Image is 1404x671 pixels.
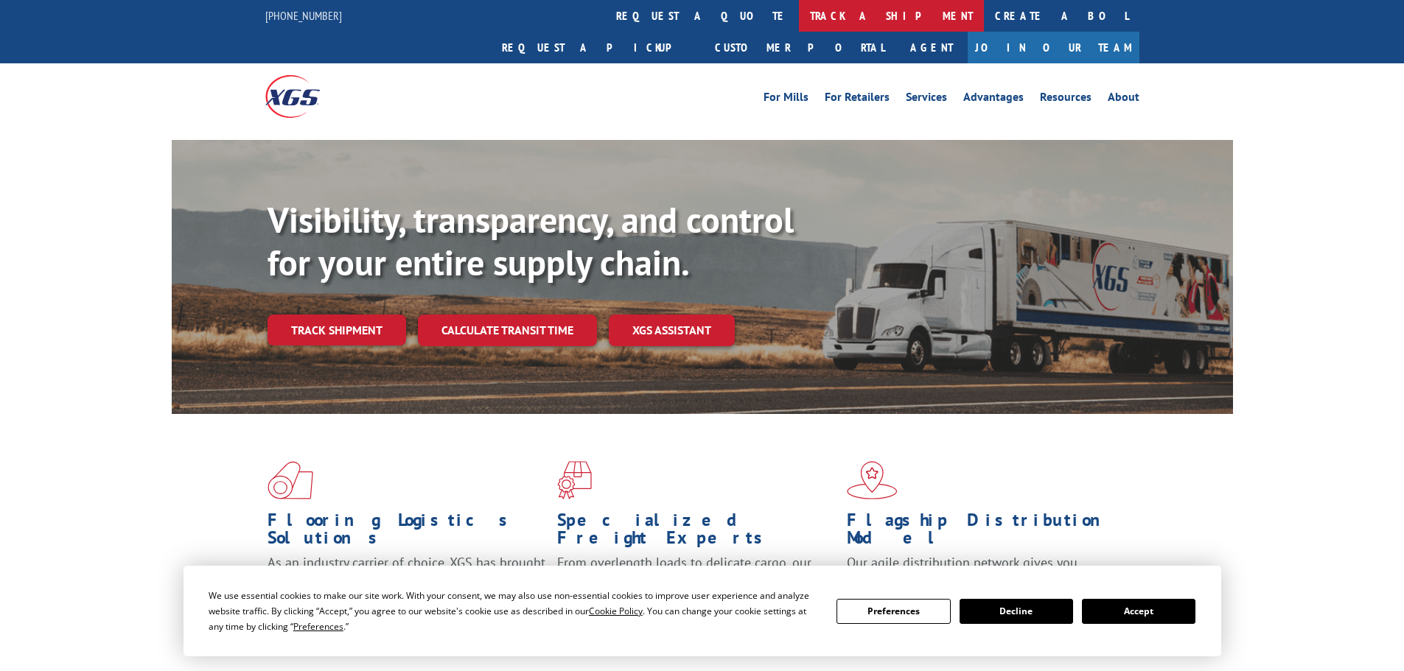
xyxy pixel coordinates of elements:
span: Our agile distribution network gives you nationwide inventory management on demand. [847,554,1118,589]
a: Join Our Team [968,32,1139,63]
div: We use essential cookies to make our site work. With your consent, we may also use non-essential ... [209,588,819,634]
h1: Flooring Logistics Solutions [268,511,546,554]
a: For Mills [764,91,808,108]
button: Decline [960,599,1073,624]
img: xgs-icon-total-supply-chain-intelligence-red [268,461,313,499]
a: Advantages [963,91,1024,108]
span: As an industry carrier of choice, XGS has brought innovation and dedication to flooring logistics... [268,554,545,606]
span: Preferences [293,620,343,633]
a: Resources [1040,91,1092,108]
button: Preferences [837,599,950,624]
a: [PHONE_NUMBER] [265,8,342,23]
a: Agent [895,32,968,63]
h1: Flagship Distribution Model [847,511,1125,554]
a: For Retailers [825,91,890,108]
a: XGS ASSISTANT [609,315,735,346]
a: Calculate transit time [418,315,597,346]
img: xgs-icon-flagship-distribution-model-red [847,461,898,499]
button: Accept [1082,599,1195,624]
a: Services [906,91,947,108]
p: From overlength loads to delicate cargo, our experienced staff knows the best way to move your fr... [557,554,836,619]
b: Visibility, transparency, and control for your entire supply chain. [268,197,794,285]
a: Customer Portal [704,32,895,63]
div: Cookie Consent Prompt [184,566,1221,656]
a: About [1108,91,1139,108]
img: xgs-icon-focused-on-flooring-red [557,461,592,499]
a: Track shipment [268,315,406,345]
span: Cookie Policy [589,605,643,617]
h1: Specialized Freight Experts [557,511,836,554]
a: Request a pickup [491,32,704,63]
